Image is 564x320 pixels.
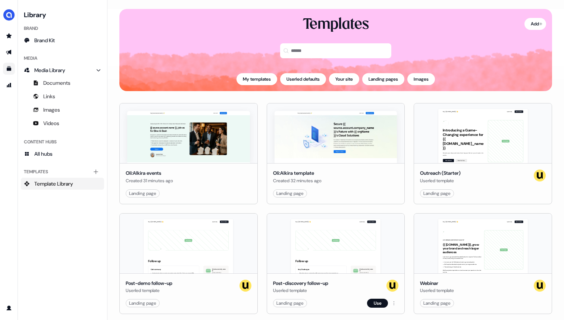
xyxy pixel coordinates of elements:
[34,66,65,74] span: Media Library
[21,178,104,190] a: Template Library
[386,280,398,292] img: userled logo
[303,15,369,34] div: Templates
[329,73,359,85] button: Your site
[43,106,60,114] span: Images
[423,190,451,197] div: Landing page
[126,280,172,287] div: Post-demo follow-up
[239,280,251,292] img: userled logo
[127,111,250,163] img: Oli:Alkira events
[21,22,104,34] div: Brand
[420,287,454,294] div: Userled template
[534,170,546,181] img: userled logo
[119,213,258,314] button: Hey {{ [DOMAIN_NAME] }} 👋Learn moreBook a demoYour imageFollow upCall summary Understand what cur...
[126,170,173,177] div: Oli:Alkira events
[273,170,322,177] div: Oli:Alkira template
[362,73,404,85] button: Landing pages
[3,302,15,314] a: Go to profile
[21,52,104,64] div: Media
[34,150,53,158] span: All hubs
[126,287,172,294] div: Userled template
[534,280,546,292] img: userled logo
[21,104,104,116] a: Images
[21,90,104,102] a: Links
[267,103,405,204] button: Oli:Alkira templateOli:Alkira templateCreated 32 minutes agoLanding page
[273,280,328,287] div: Post-discovery follow-up
[3,79,15,91] a: Go to attribution
[21,9,104,19] h3: Library
[524,18,546,30] button: Add
[420,177,461,184] div: Userled template
[21,117,104,129] a: Videos
[273,287,328,294] div: Userled template
[34,37,55,44] span: Brand Kit
[276,299,304,307] div: Landing page
[21,166,104,178] div: Templates
[3,30,15,42] a: Go to prospects
[423,299,451,307] div: Landing page
[273,177,322,184] div: Created 32 minutes ago
[420,280,454,287] div: Webinar
[414,213,552,314] button: Hey {{ [DOMAIN_NAME] }} 👋Learn moreBook a demoLIVE WEBINAR | [DATE] 1PM EST | 10AM PST{{ [DOMAIN_...
[3,46,15,58] a: Go to outbound experience
[34,180,73,187] span: Template Library
[21,148,104,160] a: All hubs
[21,136,104,148] div: Content Hubs
[43,93,55,100] span: Links
[407,73,435,85] button: Images
[129,190,156,197] div: Landing page
[367,299,388,308] button: Use
[21,64,104,76] a: Media Library
[119,103,258,204] button: Oli:Alkira eventsOli:Alkira eventsCreated 31 minutes agoLanding page
[420,170,461,177] div: Outreach (Starter)
[414,103,552,204] button: Hey {{ [DOMAIN_NAME] }} 👋Learn moreBook a demoIntroducing a Game-Changing experience for {{ [DOMA...
[43,79,70,87] span: Documents
[3,63,15,75] a: Go to templates
[280,73,326,85] button: Userled defaults
[129,299,156,307] div: Landing page
[275,111,397,163] img: Oli:Alkira template
[21,77,104,89] a: Documents
[126,177,173,184] div: Created 31 minutes ago
[267,213,405,314] button: Hey {{ [DOMAIN_NAME] }} 👋Learn moreBook a demoYour imageFollow upKey Challenges Breaking down con...
[236,73,277,85] button: My templates
[21,34,104,46] a: Brand Kit
[43,119,59,127] span: Videos
[276,190,304,197] div: Landing page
